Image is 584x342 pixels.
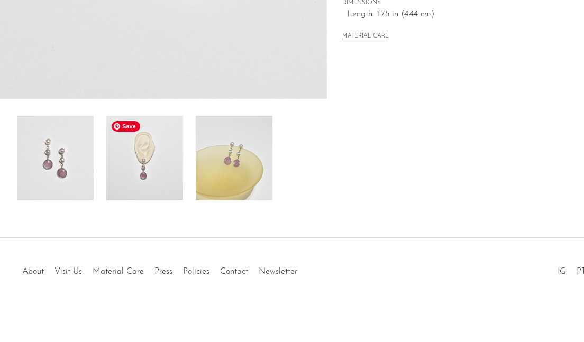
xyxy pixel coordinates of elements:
a: IG [558,267,566,276]
ul: Quick links [17,259,303,279]
span: Save [112,121,140,132]
a: About [22,267,44,276]
a: Material Care [93,267,144,276]
a: Visit Us [54,267,82,276]
button: MATERIAL CARE [342,33,389,41]
img: Agate Pearl Earrings [17,116,94,200]
span: Length: 1.75 in (4.44 cm) [347,8,567,22]
img: Agate Pearl Earrings [106,116,183,200]
a: Press [154,267,172,276]
img: Agate Pearl Earrings [196,116,272,200]
a: Policies [183,267,209,276]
